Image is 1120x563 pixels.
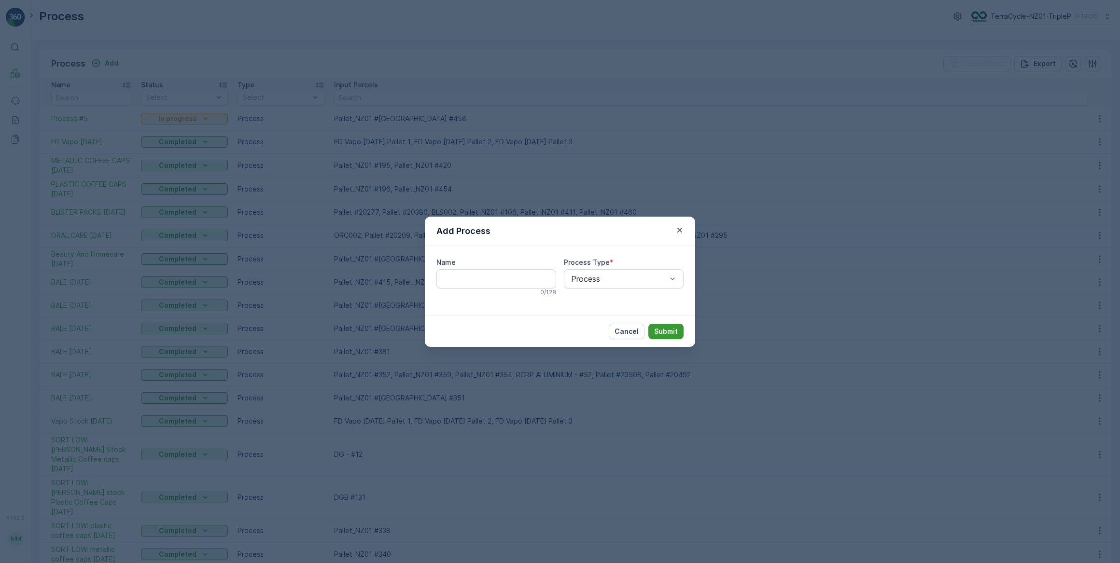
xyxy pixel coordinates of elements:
label: Name [436,258,456,266]
p: Submit [654,327,678,336]
button: Submit [648,324,684,339]
p: 0 / 128 [540,288,556,296]
p: Cancel [615,327,639,336]
label: Process Type [564,258,610,266]
p: Add Process [436,224,490,238]
button: Cancel [609,324,644,339]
